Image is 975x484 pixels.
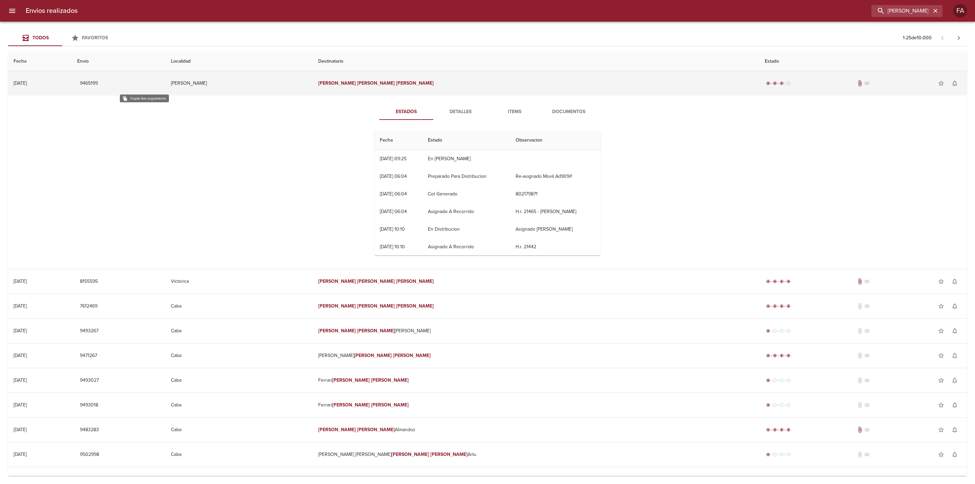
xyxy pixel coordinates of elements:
div: Tabs detalle de guia [379,104,596,120]
button: Agregar a favoritos [934,324,948,338]
span: radio_button_checked [766,378,770,382]
span: notifications_none [951,352,958,359]
span: Tiene documentos adjuntos [857,80,863,87]
button: Activar notificaciones [948,275,961,288]
div: Generado [765,377,792,384]
span: 7612469 [80,302,97,311]
span: radio_button_checked [780,428,784,432]
span: radio_button_unchecked [780,378,784,382]
span: radio_button_unchecked [780,403,784,407]
span: radio_button_checked [773,428,777,432]
td: Caba [166,442,313,467]
em: [PERSON_NAME] [318,303,356,309]
span: radio_button_checked [766,304,770,308]
span: No tiene pedido asociado [863,278,870,285]
span: radio_button_unchecked [786,378,790,382]
td: Almandoz [313,418,759,442]
span: radio_button_unchecked [786,403,790,407]
span: radio_button_checked [786,304,790,308]
span: radio_button_checked [766,279,770,283]
button: 9493018 [77,399,101,412]
th: Fecha [374,131,422,150]
span: 9471267 [80,352,97,360]
td: En Distribucion [422,220,510,238]
span: Estados [383,108,429,116]
span: radio_button_checked [773,81,777,85]
span: radio_button_unchecked [780,453,784,457]
div: Entregado [765,278,792,285]
span: notifications_none [951,377,958,384]
td: H.r. 21442 [510,238,601,256]
span: star_border [938,278,945,285]
span: No tiene pedido asociado [863,377,870,384]
button: 9465199 [77,77,101,90]
span: radio_button_checked [773,279,777,283]
div: [DATE] [14,427,27,433]
h6: Envios realizados [26,5,78,16]
input: buscar [871,5,931,17]
span: Pagina anterior [934,34,951,41]
button: Agregar a favoritos [934,275,948,288]
div: [DATE] [14,451,27,457]
button: Agregar a favoritos [934,448,948,461]
td: Cot Generado [422,185,510,203]
div: [DATE] [14,303,27,309]
em: [PERSON_NAME] [357,303,395,309]
div: Entregado [765,303,792,310]
button: Agregar a favoritos [934,299,948,313]
span: radio_button_checked [786,279,790,283]
button: Activar notificaciones [948,398,961,412]
div: [DATE] [14,278,27,284]
button: Agregar a favoritos [934,374,948,387]
button: Agregar a favoritos [934,77,948,90]
em: [PERSON_NAME] [357,80,395,86]
span: radio_button_checked [780,81,784,85]
span: 9493018 [80,401,98,409]
span: radio_button_unchecked [786,453,790,457]
em: [PERSON_NAME] [430,451,468,457]
button: Activar notificaciones [948,299,961,313]
span: No tiene documentos adjuntos [857,352,863,359]
span: Items [492,108,538,116]
span: notifications_none [951,303,958,310]
div: En viaje [765,80,792,87]
span: notifications_none [951,402,958,408]
td: Caba [166,319,313,343]
span: Favoritos [82,35,108,41]
th: Estado [759,52,967,71]
span: star_border [938,451,945,458]
span: radio_button_checked [780,279,784,283]
div: Generado [765,451,792,458]
span: No tiene pedido asociado [863,80,870,87]
span: Detalles [437,108,483,116]
span: radio_button_checked [766,329,770,333]
em: [PERSON_NAME] [371,377,409,383]
span: 9493027 [80,376,99,385]
div: [DATE] 06:04 [380,191,407,197]
em: [PERSON_NAME] [357,328,395,334]
button: Activar notificaciones [948,374,961,387]
span: radio_button_unchecked [773,453,777,457]
th: Localidad [166,52,313,71]
th: Envio [72,52,166,71]
span: No tiene documentos adjuntos [857,328,863,334]
span: star_border [938,328,945,334]
em: [PERSON_NAME] [318,328,356,334]
span: notifications_none [951,80,958,87]
div: [DATE] 10:10 [380,244,405,250]
span: star_border [938,303,945,310]
span: radio_button_checked [766,453,770,457]
span: 9459764 [80,475,99,484]
span: star_border [938,377,945,384]
td: Caba [166,368,313,393]
em: [PERSON_NAME] [396,80,434,86]
p: 1 - 25 de 10.000 [903,35,932,41]
span: notifications_none [951,451,958,458]
div: Abrir información de usuario [953,4,967,18]
span: radio_button_unchecked [780,329,784,333]
td: Caba [166,418,313,442]
em: [PERSON_NAME] [318,80,356,86]
td: Caba [166,343,313,368]
span: Documentos [546,108,592,116]
button: Activar notificaciones [948,349,961,362]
